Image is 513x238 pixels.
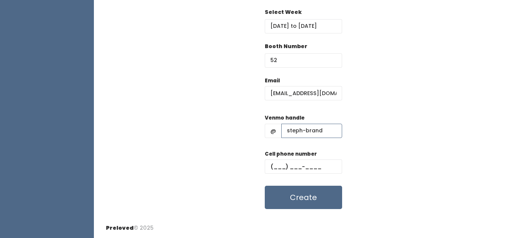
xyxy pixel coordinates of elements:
[265,159,342,174] input: (___) ___-____
[265,124,282,138] span: @
[106,224,134,232] span: Preloved
[265,186,342,209] button: Create
[265,86,342,100] input: @ .
[265,150,317,158] label: Cell phone number
[265,8,302,16] label: Select Week
[265,19,342,33] input: Select week
[106,218,154,232] div: © 2025
[265,42,307,50] label: Booth Number
[265,53,342,68] input: Booth Number
[265,77,280,85] label: Email
[265,114,305,122] label: Venmo handle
